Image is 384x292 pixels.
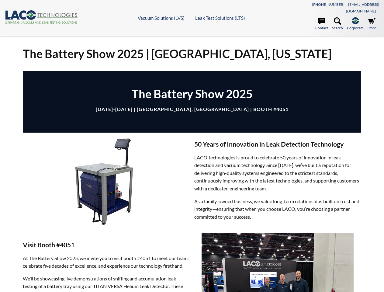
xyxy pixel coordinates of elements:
p: At The Battery Show 2025, we invite you to visit booth #4051 to meet our team, celebrate five dec... [23,254,190,270]
img: PRODUCT_template1-Product_1000x562.jpg [23,133,190,226]
span: Corporate [347,25,364,31]
a: [PHONE_NUMBER] [312,2,344,7]
a: Search [332,17,343,31]
h1: The Battery Show 2025 | [GEOGRAPHIC_DATA], [US_STATE] [23,46,361,61]
a: Store [368,17,376,31]
a: Vacuum Solutions (LVS) [138,15,185,21]
h3: 50 Years of Innovation in Leak Detection Technology [194,140,361,149]
a: Leak Test Solutions (LTS) [195,15,245,21]
h3: Visit Booth #4051 [23,241,190,249]
h4: [DATE]-[DATE] | [GEOGRAPHIC_DATA], [GEOGRAPHIC_DATA] | Booth #4051 [32,106,352,113]
p: LACO Technologies is proud to celebrate 50 years of innovation in leak detection and vacuum techn... [194,154,361,193]
a: [EMAIL_ADDRESS][DOMAIN_NAME] [346,2,379,13]
p: As a family-owned business, we value long-term relationships built on trust and integrity—ensurin... [194,197,361,221]
h1: The Battery Show 2025 [32,86,352,101]
a: Contact [315,17,328,31]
